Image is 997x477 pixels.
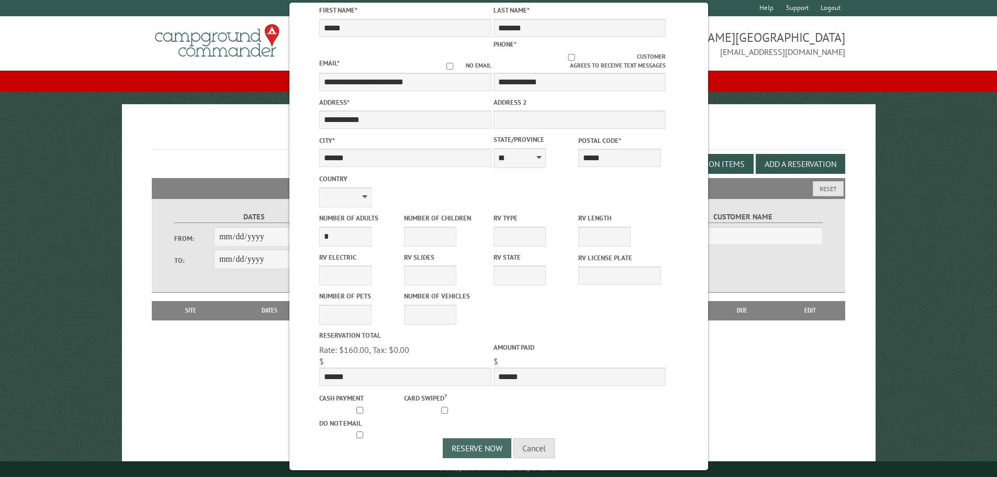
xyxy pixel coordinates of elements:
[319,356,324,367] span: $
[225,301,315,320] th: Dates
[494,40,517,49] label: Phone
[756,154,845,174] button: Add a Reservation
[578,136,661,146] label: Postal Code
[319,330,491,340] label: Reservation Total
[319,345,409,355] span: Rate: $160.00, Tax: $0.00
[319,174,491,184] label: Country
[444,392,447,400] a: ?
[513,438,555,458] button: Cancel
[157,301,225,320] th: Site
[494,342,666,352] label: Amount paid
[319,291,402,301] label: Number of Pets
[404,291,487,301] label: Number of Vehicles
[152,178,846,198] h2: Filters
[440,465,558,472] small: © Campground Commander LLC. All rights reserved.
[404,252,487,262] label: RV Slides
[578,213,661,223] label: RV Length
[663,211,823,223] label: Customer Name
[578,253,661,263] label: RV License Plate
[494,135,576,145] label: State/Province
[494,97,666,107] label: Address 2
[664,154,754,174] button: Edit Add-on Items
[319,5,491,15] label: First Name
[434,61,491,70] label: No email
[319,59,340,68] label: Email
[319,418,402,428] label: Do not email
[443,438,511,458] button: Reserve Now
[152,121,846,150] h1: Reservations
[174,256,214,265] label: To:
[319,136,491,146] label: City
[404,392,487,403] label: Card swiped
[319,213,402,223] label: Number of Adults
[494,213,576,223] label: RV Type
[152,20,283,61] img: Campground Commander
[319,393,402,403] label: Cash payment
[494,356,498,367] span: $
[319,252,402,262] label: RV Electric
[434,63,466,70] input: No email
[404,213,487,223] label: Number of Children
[319,97,491,107] label: Address
[494,252,576,262] label: RV State
[494,5,666,15] label: Last Name
[174,234,214,243] label: From:
[813,181,844,196] button: Reset
[709,301,775,320] th: Due
[174,211,334,223] label: Dates
[494,52,666,70] label: Customer agrees to receive text messages
[775,301,846,320] th: Edit
[506,54,637,61] input: Customer agrees to receive text messages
